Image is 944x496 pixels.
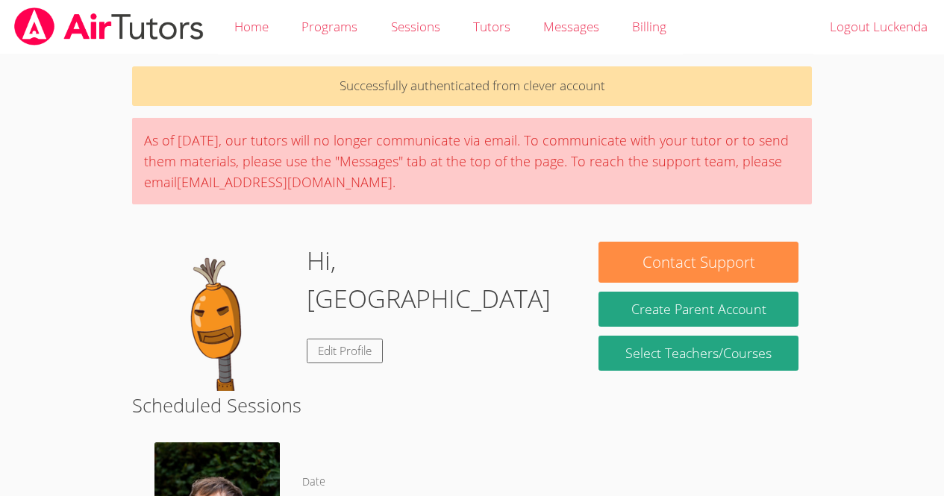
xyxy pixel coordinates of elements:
[146,242,295,391] img: default.png
[13,7,205,45] img: airtutors_banner-c4298cdbf04f3fff15de1276eac7730deb9818008684d7c2e4769d2f7ddbe033.png
[302,473,325,492] dt: Date
[598,242,798,283] button: Contact Support
[598,336,798,371] a: Select Teachers/Courses
[598,292,798,327] button: Create Parent Account
[132,66,812,106] p: Successfully authenticated from clever account
[307,339,383,363] a: Edit Profile
[543,18,599,35] span: Messages
[307,242,572,318] h1: Hi, [GEOGRAPHIC_DATA]
[132,391,812,419] h2: Scheduled Sessions
[132,118,812,204] div: As of [DATE], our tutors will no longer communicate via email. To communicate with your tutor or ...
